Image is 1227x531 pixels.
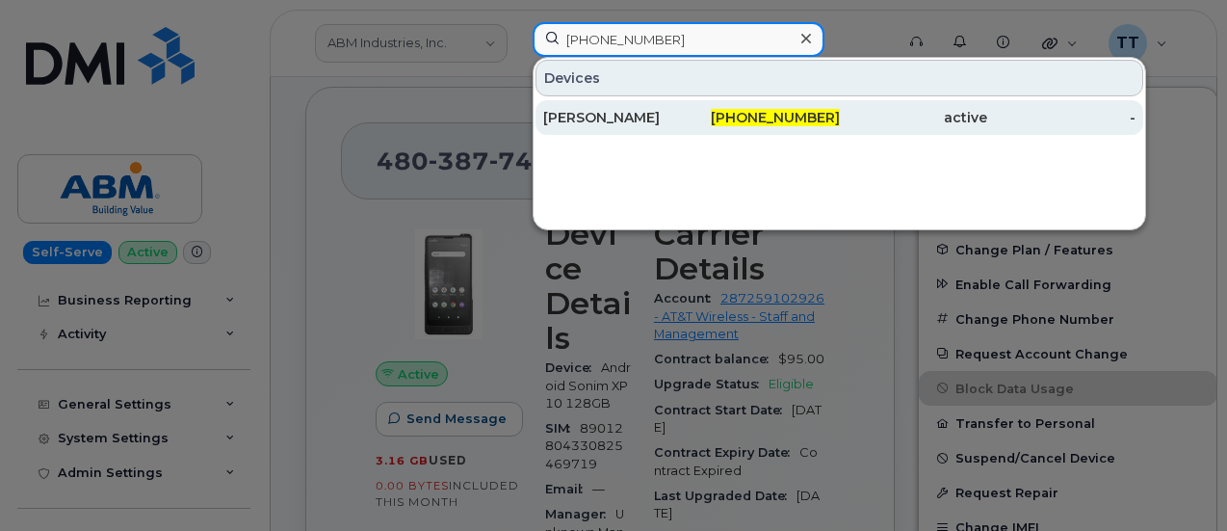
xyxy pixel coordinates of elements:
[535,60,1143,96] div: Devices
[840,108,988,127] div: active
[711,109,840,126] span: [PHONE_NUMBER]
[987,108,1136,127] div: -
[543,108,692,127] div: [PERSON_NAME]
[535,100,1143,135] a: [PERSON_NAME][PHONE_NUMBER]active-
[533,22,824,57] input: Find something...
